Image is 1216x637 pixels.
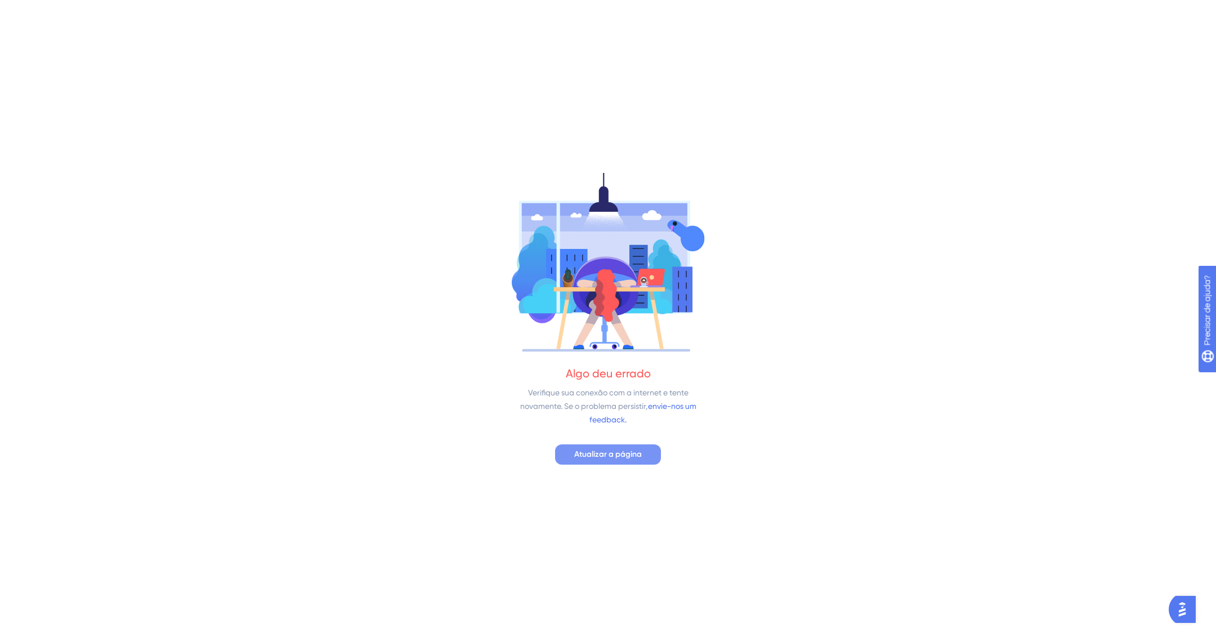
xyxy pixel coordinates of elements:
font: envie-nos um feedback. [589,402,696,424]
font: Precisar de ajuda? [26,5,97,14]
button: Atualizar a página [555,444,661,465]
iframe: Iniciador do Assistente de IA do UserGuiding [1169,593,1202,626]
font: Verifique sua conexão com a internet e tente novamente. Se o problema persistir, [520,388,689,411]
font: Algo deu errado [566,367,651,380]
font: Atualizar a página [574,449,642,459]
